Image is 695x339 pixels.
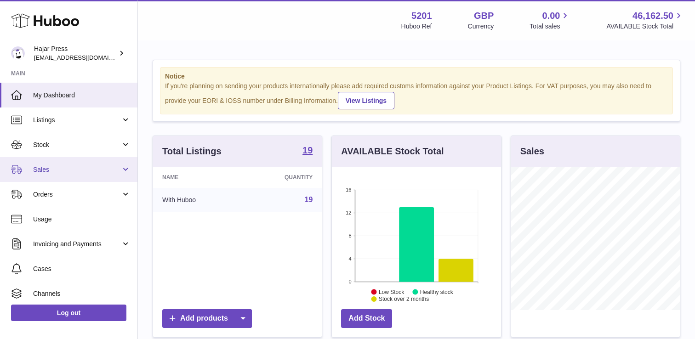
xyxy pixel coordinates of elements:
span: AVAILABLE Stock Total [606,22,684,31]
span: [EMAIL_ADDRESS][DOMAIN_NAME] [34,54,135,61]
strong: 5201 [411,10,432,22]
strong: GBP [474,10,494,22]
span: Cases [33,265,131,273]
a: 19 [302,146,313,157]
text: 8 [349,233,352,238]
strong: 19 [302,146,313,155]
div: Currency [468,22,494,31]
span: Stock [33,141,121,149]
div: Hajar Press [34,45,117,62]
a: Add products [162,309,252,328]
span: Usage [33,215,131,224]
text: Stock over 2 months [379,296,429,302]
div: If you're planning on sending your products internationally please add required customs informati... [165,82,668,109]
span: Listings [33,116,121,124]
span: Orders [33,190,121,199]
span: Channels [33,289,131,298]
h3: AVAILABLE Stock Total [341,145,444,158]
span: Sales [33,165,121,174]
text: 12 [346,210,352,215]
td: With Huboo [153,188,242,212]
a: 0.00 Total sales [530,10,570,31]
h3: Total Listings [162,145,222,158]
text: Healthy stock [420,288,454,295]
span: 46,162.50 [632,10,673,22]
span: Invoicing and Payments [33,240,121,249]
a: 46,162.50 AVAILABLE Stock Total [606,10,684,31]
span: Total sales [530,22,570,31]
h3: Sales [520,145,544,158]
th: Quantity [242,167,322,188]
a: View Listings [338,92,394,109]
text: 4 [349,256,352,261]
th: Name [153,167,242,188]
span: 0.00 [542,10,560,22]
img: editorial@hajarpress.com [11,46,25,60]
a: Add Stock [341,309,392,328]
a: 19 [305,196,313,203]
div: Huboo Ref [401,22,432,31]
text: 16 [346,187,352,192]
strong: Notice [165,72,668,81]
text: Low Stock [379,288,404,295]
span: My Dashboard [33,91,131,100]
a: Log out [11,305,126,321]
text: 0 [349,279,352,284]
